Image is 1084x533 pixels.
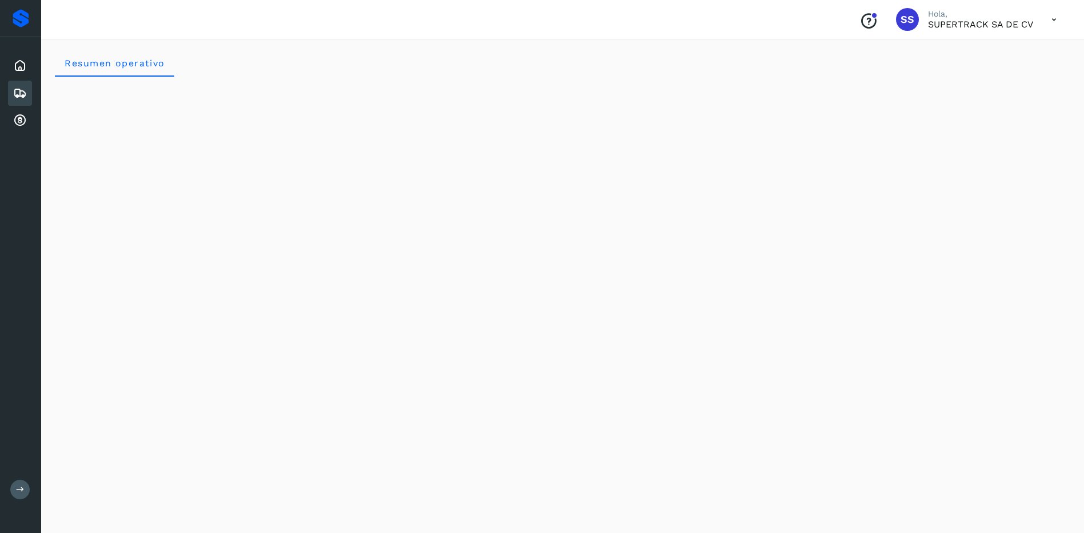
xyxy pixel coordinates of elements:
[928,19,1033,30] p: SUPERTRACK SA DE CV
[8,81,32,106] div: Embarques
[928,9,1033,19] p: Hola,
[8,108,32,133] div: Cuentas por cobrar
[64,58,165,69] span: Resumen operativo
[8,53,32,78] div: Inicio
